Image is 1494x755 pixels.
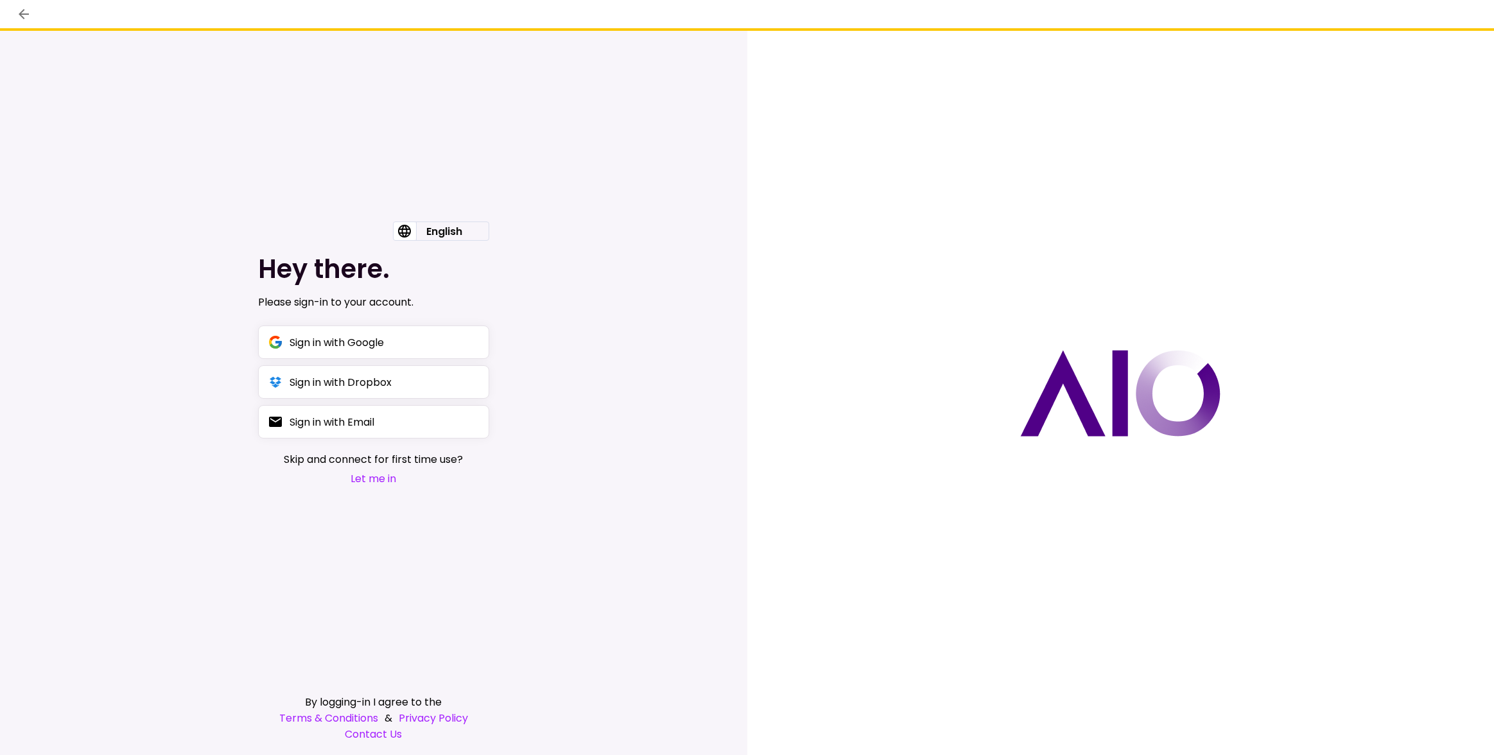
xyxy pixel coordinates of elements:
button: Sign in with Google [258,325,489,359]
h1: Hey there. [258,254,489,284]
a: Terms & Conditions [279,710,378,726]
a: Privacy Policy [399,710,468,726]
div: Sign in with Google [290,334,384,351]
div: English [416,222,473,240]
img: AIO logo [1020,350,1220,437]
div: By logging-in I agree to the [258,694,489,710]
button: Sign in with Dropbox [258,365,489,399]
div: & [258,710,489,726]
span: Skip and connect for first time use? [284,451,463,467]
a: Contact Us [258,726,489,742]
div: Please sign-in to your account. [258,295,489,310]
div: Sign in with Dropbox [290,374,392,390]
button: back [13,3,35,25]
div: Sign in with Email [290,414,374,430]
button: Sign in with Email [258,405,489,438]
button: Let me in [284,471,463,487]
